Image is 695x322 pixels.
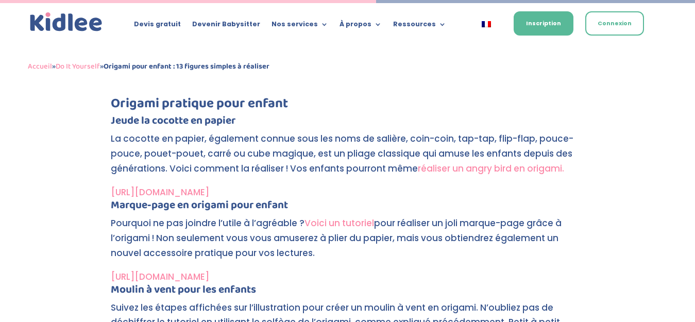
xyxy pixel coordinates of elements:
p: Pourquoi ne pas joindre l’utile à l’agréable ? pour réaliser un joli marque-page grâce à l’origam... [111,216,585,269]
strong: Origami pour enfant : 13 figures simples à réaliser [104,60,269,73]
a: Nos services [272,21,328,32]
img: Français [482,21,491,27]
span: » » [28,60,269,73]
a: Devenir Babysitter [192,21,260,32]
a: Kidlee Logo [28,10,105,34]
p: La cocotte en papier, également connue sous les noms de salière, coin-coin, tap-tap, flip-flap, p... [111,131,585,185]
a: Ressources [393,21,446,32]
a: À propos [340,21,382,32]
a: Accueil [28,60,52,73]
strong: Jeu [111,112,127,129]
h4: Marque-page en origami pour enfant [111,200,585,216]
img: logo_kidlee_bleu [28,10,105,34]
a: [URL][DOMAIN_NAME] [111,270,209,283]
a: Voici un tutoriel [304,217,374,229]
a: Devis gratuit [134,21,181,32]
h3: Origami pratique pour enfant [111,97,585,115]
a: Do It Yourself [56,60,100,73]
a: Connexion [585,11,644,36]
a: [URL][DOMAIN_NAME] [111,186,209,198]
h4: Moulin à vent pour les enfants [111,284,585,300]
h4: de la cocotte en papier [111,115,585,131]
a: Inscription [514,11,573,36]
a: réaliser un angry bird en origami. [418,162,564,175]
